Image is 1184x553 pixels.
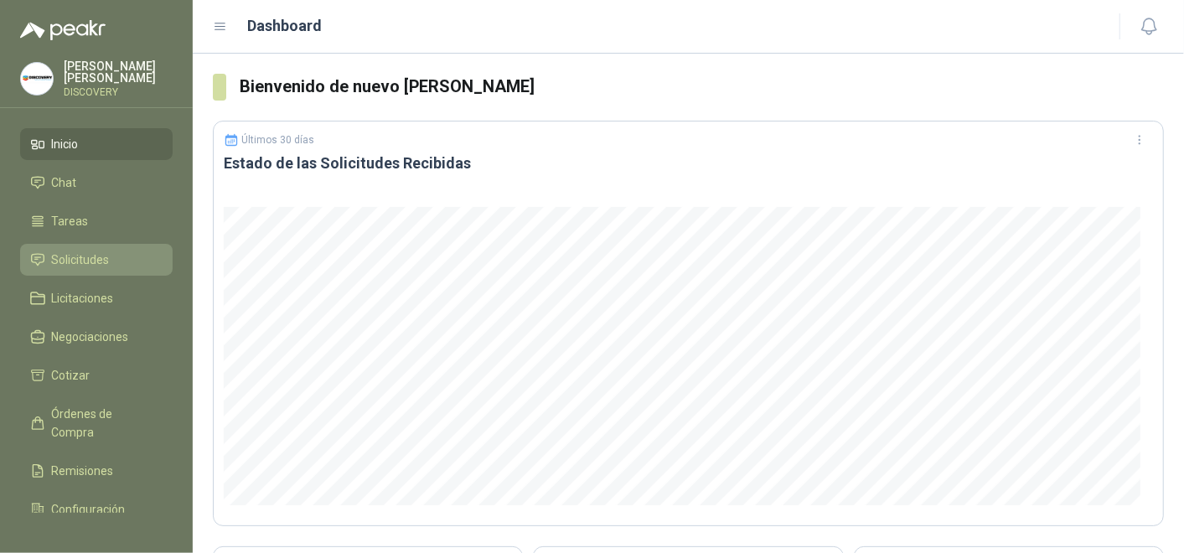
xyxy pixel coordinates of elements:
span: Remisiones [52,462,114,480]
span: Cotizar [52,366,90,385]
a: Licitaciones [20,282,173,314]
span: Solicitudes [52,251,110,269]
h3: Estado de las Solicitudes Recibidas [224,153,1153,173]
a: Remisiones [20,455,173,487]
a: Negociaciones [20,321,173,353]
p: Últimos 30 días [242,134,315,146]
a: Cotizar [20,359,173,391]
img: Logo peakr [20,20,106,40]
a: Tareas [20,205,173,237]
h1: Dashboard [248,14,323,38]
a: Chat [20,167,173,199]
span: Inicio [52,135,79,153]
p: [PERSON_NAME] [PERSON_NAME] [64,60,173,84]
a: Inicio [20,128,173,160]
span: Configuración [52,500,126,519]
p: DISCOVERY [64,87,173,97]
a: Solicitudes [20,244,173,276]
span: Tareas [52,212,89,230]
img: Company Logo [21,63,53,95]
span: Órdenes de Compra [52,405,157,442]
h3: Bienvenido de nuevo [PERSON_NAME] [240,74,1164,100]
span: Chat [52,173,77,192]
a: Órdenes de Compra [20,398,173,448]
span: Licitaciones [52,289,114,308]
span: Negociaciones [52,328,129,346]
a: Configuración [20,494,173,525]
